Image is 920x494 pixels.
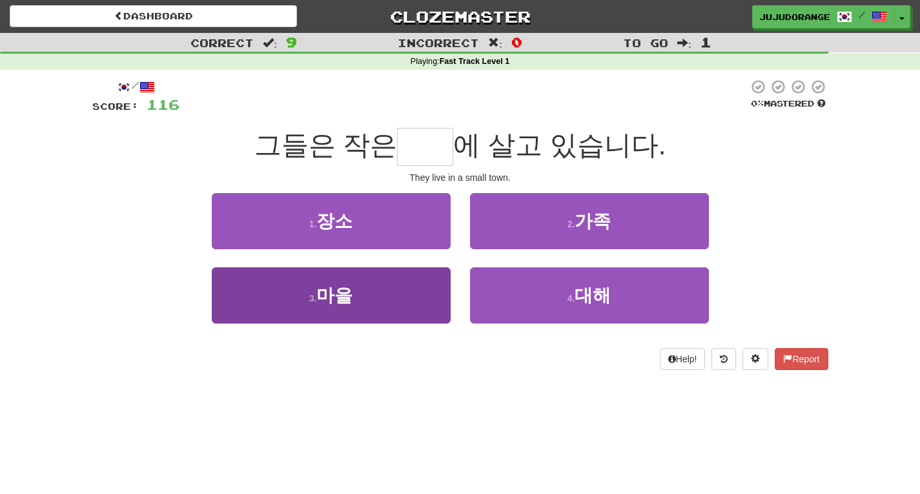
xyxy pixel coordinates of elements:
span: Score: [92,101,139,112]
span: 116 [147,96,179,112]
div: They live in a small town. [92,171,828,184]
small: 2 . [567,219,575,229]
span: Incorrect [398,36,479,49]
span: jujudorange [759,11,830,23]
small: 4 . [567,293,575,304]
span: : [488,37,502,48]
span: : [677,37,691,48]
span: 에 살고 있습니다. [453,130,666,160]
span: 1 [700,34,711,50]
small: 3 . [309,293,317,304]
span: 0 % [751,98,764,108]
span: / [859,10,865,19]
button: 1.장소 [212,193,451,249]
a: Clozemaster [316,5,604,28]
span: 9 [286,34,297,50]
span: 0 [511,34,522,50]
span: 대해 [575,285,611,305]
span: 가족 [575,211,611,231]
button: Help! [660,348,706,370]
span: 마을 [316,285,353,305]
div: / [92,79,179,95]
button: 2.가족 [470,193,709,249]
span: Correct [190,36,254,49]
button: Round history (alt+y) [711,348,736,370]
button: 3.마을 [212,267,451,324]
span: : [263,37,277,48]
span: 그들은 작은 [254,130,398,160]
small: 1 . [309,219,317,229]
button: Report [775,348,828,370]
a: jujudorange / [752,5,894,28]
strong: Fast Track Level 1 [440,57,510,66]
div: Mastered [748,98,828,110]
span: 장소 [316,211,353,231]
span: To go [623,36,668,49]
button: 4.대해 [470,267,709,324]
a: Dashboard [10,5,297,27]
